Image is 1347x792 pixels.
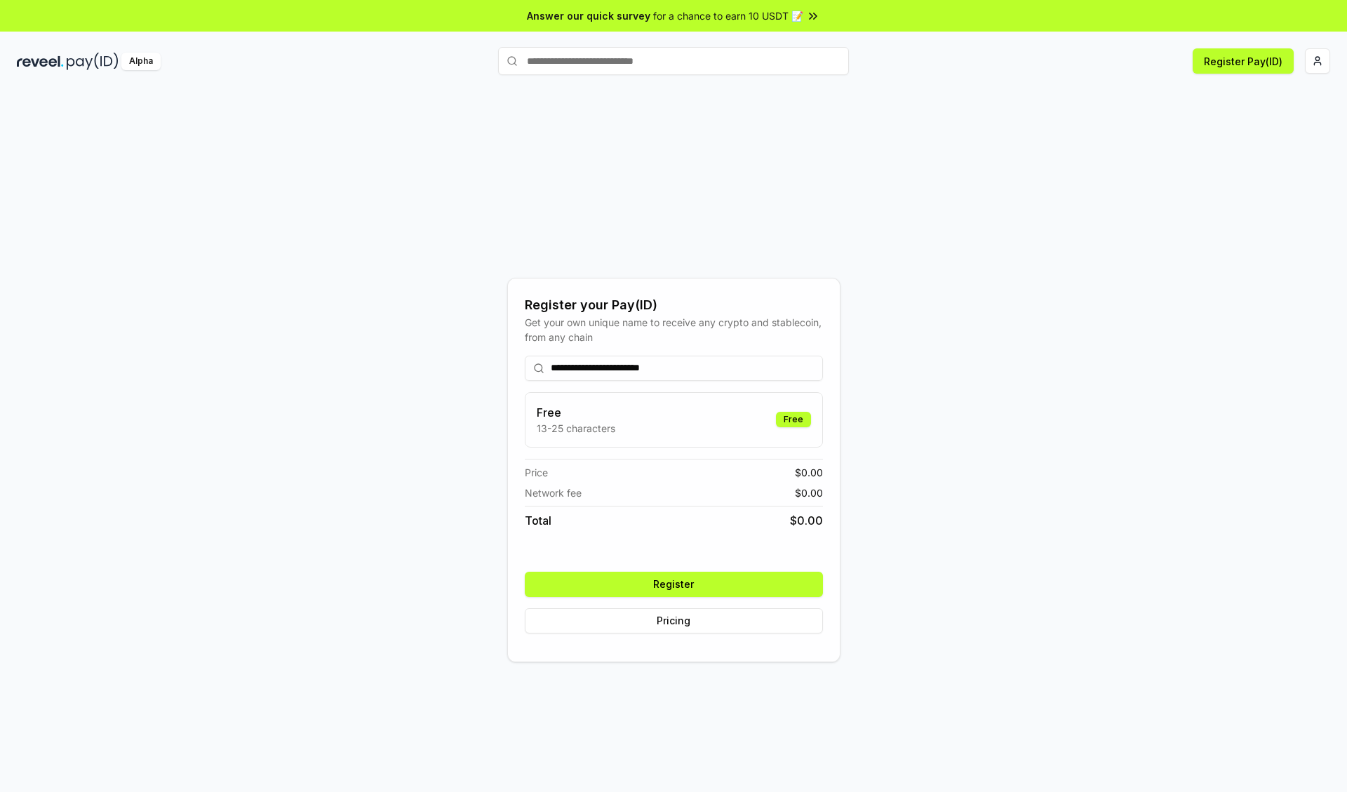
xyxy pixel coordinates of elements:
[17,53,64,70] img: reveel_dark
[776,412,811,427] div: Free
[537,421,615,436] p: 13-25 characters
[653,8,803,23] span: for a chance to earn 10 USDT 📝
[525,485,582,500] span: Network fee
[525,572,823,597] button: Register
[795,485,823,500] span: $ 0.00
[525,315,823,344] div: Get your own unique name to receive any crypto and stablecoin, from any chain
[537,404,615,421] h3: Free
[525,608,823,633] button: Pricing
[525,295,823,315] div: Register your Pay(ID)
[121,53,161,70] div: Alpha
[67,53,119,70] img: pay_id
[790,512,823,529] span: $ 0.00
[525,512,551,529] span: Total
[1193,48,1294,74] button: Register Pay(ID)
[795,465,823,480] span: $ 0.00
[527,8,650,23] span: Answer our quick survey
[525,465,548,480] span: Price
